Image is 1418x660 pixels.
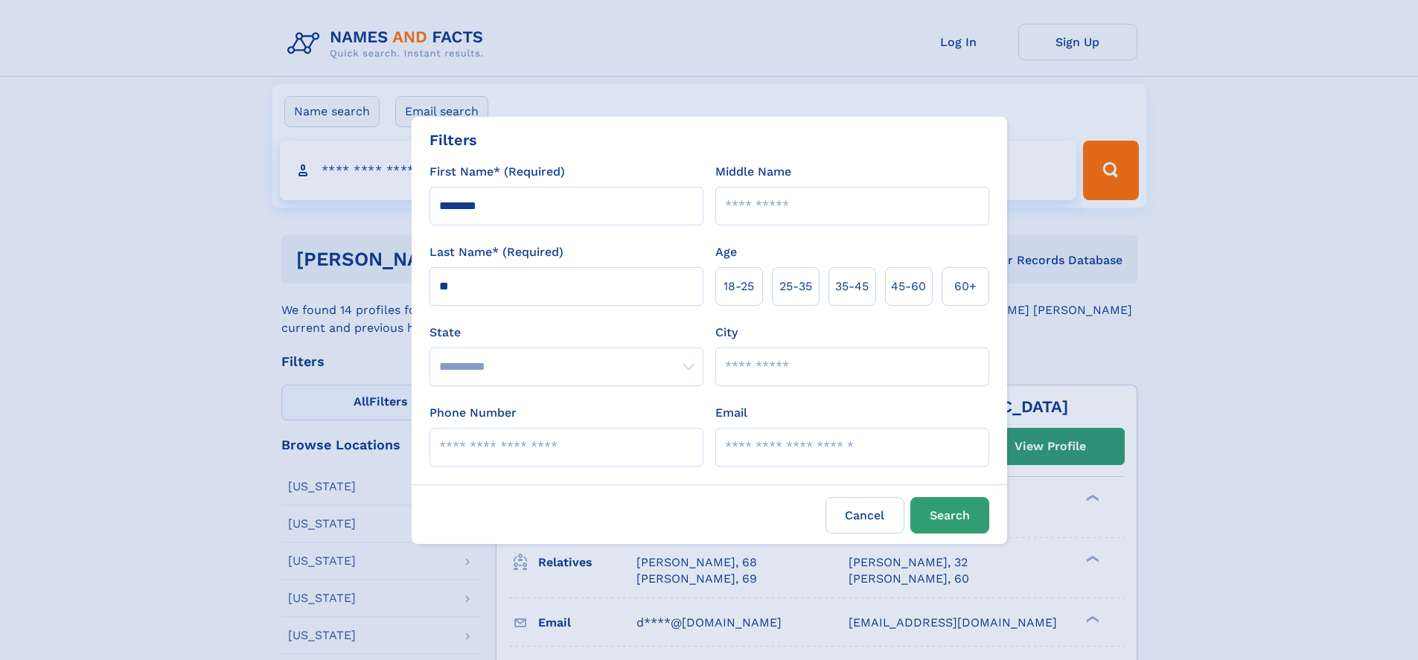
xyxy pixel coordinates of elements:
label: Middle Name [715,163,791,181]
span: 60+ [954,278,977,295]
span: 25‑35 [779,278,812,295]
button: Search [910,497,989,534]
label: Last Name* (Required) [429,243,563,261]
label: Cancel [825,497,904,534]
label: Phone Number [429,404,517,422]
label: First Name* (Required) [429,163,565,181]
label: Age [715,243,737,261]
label: City [715,324,738,342]
span: 18‑25 [724,278,754,295]
label: State [429,324,703,342]
span: 35‑45 [835,278,869,295]
div: Filters [429,129,477,151]
label: Email [715,404,747,422]
span: 45‑60 [891,278,926,295]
